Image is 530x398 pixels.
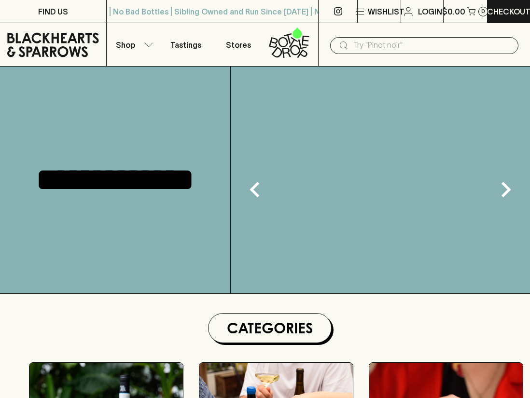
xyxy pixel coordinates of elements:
p: Tastings [170,39,201,51]
a: Tastings [159,23,212,66]
p: Login [418,6,442,17]
h1: Categories [212,317,327,339]
p: Wishlist [368,6,404,17]
a: Stores [212,23,265,66]
p: Shop [116,39,135,51]
p: $0.00 [442,6,465,17]
button: Shop [107,23,160,66]
button: Previous [236,170,274,209]
button: Next [487,170,525,209]
img: gif;base64,R0lGODlhAQABAAAAACH5BAEKAAEALAAAAAABAAEAAAICTAEAOw== [231,67,530,293]
p: Stores [226,39,251,51]
p: 0 [481,9,485,14]
p: FIND US [38,6,68,17]
input: Try "Pinot noir" [353,38,511,53]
